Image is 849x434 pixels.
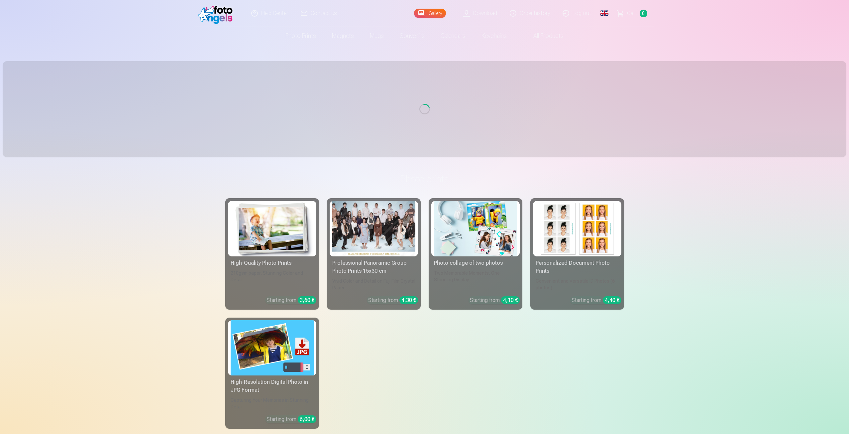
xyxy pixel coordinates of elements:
[627,9,637,17] span: Сart
[515,27,572,45] a: All products
[474,27,515,45] a: Keychains
[228,378,316,394] div: High-Resolution Digital Photo in JPG Format
[399,296,418,304] div: 4,30 €
[266,296,316,304] div: Starting from
[277,27,324,45] a: Photo prints
[330,278,418,291] div: Vivid Color and Detail on Fuji Film Crystal Paper
[414,9,446,18] a: Gallery
[429,198,522,310] a: Photo collage of two photosPhoto collage of two photosTwo Memorable Moments, One Stunning Display...
[231,201,314,256] img: High-Quality Photo Prints
[368,296,418,304] div: Starting from
[572,296,621,304] div: Starting from
[536,201,619,256] img: Personalized Document Photo Prints
[198,3,236,24] img: /fa4
[431,259,520,267] div: Photo collage of two photos
[266,415,316,423] div: Starting from
[603,296,621,304] div: 4,40 €
[640,10,647,17] span: 0
[501,296,520,304] div: 4,10 €
[530,198,624,310] a: Personalized Document Photo PrintsPersonalized Document Photo PrintsConvenient and Versatile ID P...
[392,27,433,45] a: Souvenirs
[431,270,520,291] div: Two Memorable Moments, One Stunning Display
[228,397,316,410] div: Capturing Your Memories in Stunning Detail
[330,259,418,275] div: Professional Panoramic Group Photo Prints 15x30 cm
[324,27,362,45] a: Magnets
[533,278,621,291] div: Convenient and Versatile ID Photos (6 photos)
[231,173,619,185] h3: Photo prints
[533,259,621,275] div: Personalized Document Photo Prints
[225,198,319,310] a: High-Quality Photo PrintsHigh-Quality Photo Prints210gsm paper, Stunning Color and DetailStarting...
[327,198,421,310] a: Professional Panoramic Group Photo Prints 15x30 cmVivid Color and Detail on Fuji Film Crystal Pap...
[228,270,316,291] div: 210gsm paper, Stunning Color and Detail
[298,415,316,423] div: 6,00 €
[470,296,520,304] div: Starting from
[433,27,474,45] a: Calendars
[225,318,319,429] a: High-Resolution Digital Photo in JPG FormatHigh-Resolution Digital Photo in JPG FormatCapturing Y...
[231,320,314,376] img: High-Resolution Digital Photo in JPG Format
[298,296,316,304] div: 3,60 €
[228,259,316,267] div: High-Quality Photo Prints
[362,27,392,45] a: Mugs
[434,201,517,256] img: Photo collage of two photos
